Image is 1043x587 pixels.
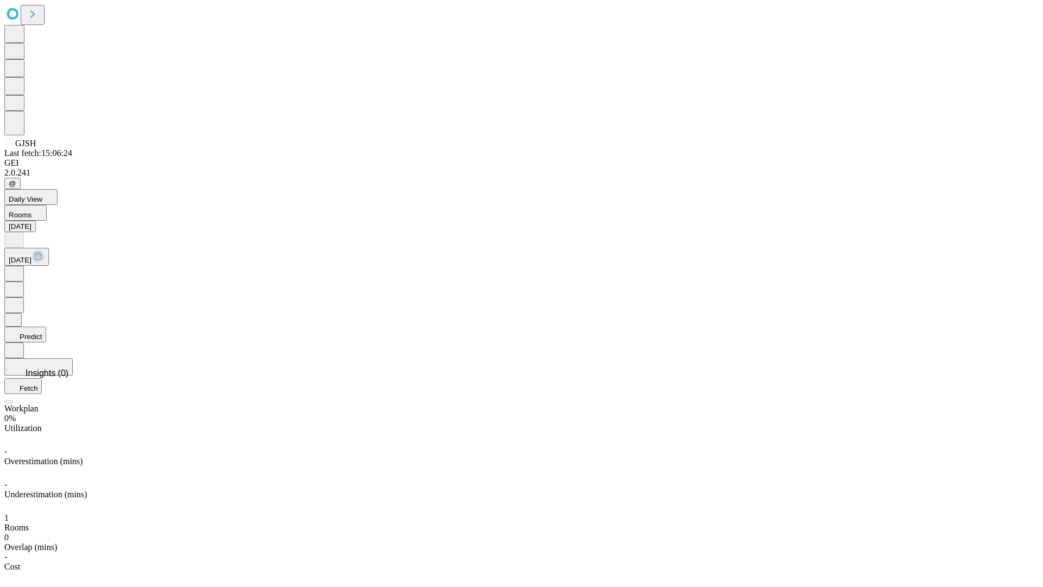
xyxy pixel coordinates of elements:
[4,513,9,522] span: 1
[4,148,72,158] span: Last fetch: 15:06:24
[9,256,32,264] span: [DATE]
[4,562,20,571] span: Cost
[4,378,42,394] button: Fetch
[9,179,16,188] span: @
[4,248,49,266] button: [DATE]
[9,211,32,219] span: Rooms
[4,205,47,221] button: Rooms
[15,139,36,148] span: GJSH
[26,369,68,378] span: Insights (0)
[4,414,16,423] span: 0%
[4,542,57,552] span: Overlap (mins)
[4,533,9,542] span: 0
[4,457,83,466] span: Overestimation (mins)
[4,168,1039,178] div: 2.0.241
[4,358,73,376] button: Insights (0)
[4,447,7,456] span: -
[4,189,58,205] button: Daily View
[9,195,42,203] span: Daily View
[4,490,87,499] span: Underestimation (mins)
[4,327,46,342] button: Predict
[4,552,7,561] span: -
[4,404,39,413] span: Workplan
[4,423,41,433] span: Utilization
[4,178,21,189] button: @
[4,221,36,232] button: [DATE]
[4,158,1039,168] div: GEI
[4,480,7,489] span: -
[4,523,29,532] span: Rooms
